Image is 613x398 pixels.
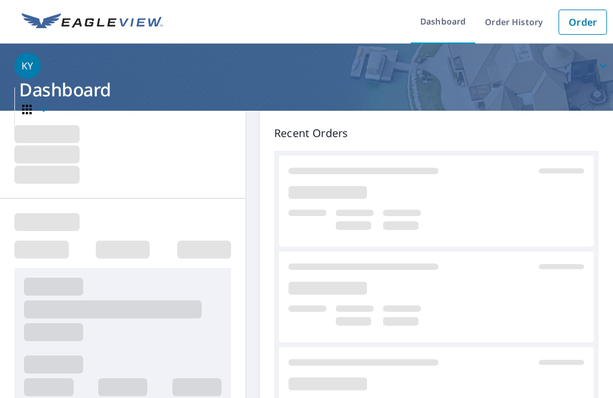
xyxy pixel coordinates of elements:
[274,125,599,141] p: Recent Orders
[14,53,41,79] div: KY
[559,10,607,35] a: Order
[14,44,613,87] button: KY
[22,13,163,31] img: EV Logo
[14,77,599,102] h1: Dashboard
